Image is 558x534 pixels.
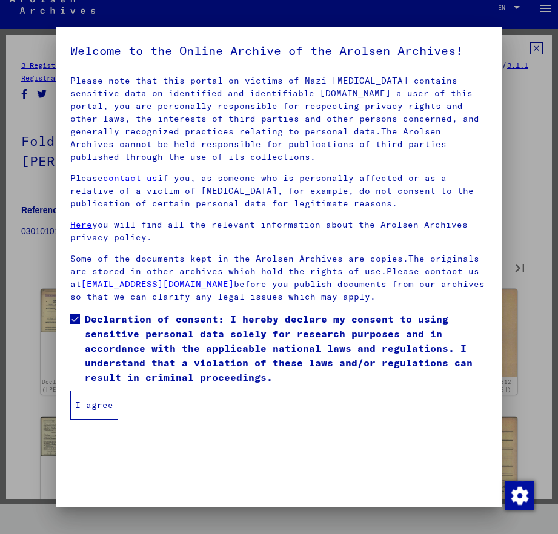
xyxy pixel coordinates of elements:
[81,279,234,289] a: [EMAIL_ADDRESS][DOMAIN_NAME]
[70,252,488,303] p: Some of the documents kept in the Arolsen Archives are copies.The originals are stored in other a...
[70,41,488,61] h5: Welcome to the Online Archive of the Arolsen Archives!
[85,312,488,384] span: Declaration of consent: I hereby declare my consent to using sensitive personal data solely for r...
[505,481,534,510] div: Change consent
[70,172,488,210] p: Please if you, as someone who is personally affected or as a relative of a victim of [MEDICAL_DAT...
[70,219,488,244] p: you will find all the relevant information about the Arolsen Archives privacy policy.
[70,391,118,420] button: I agree
[70,74,488,163] p: Please note that this portal on victims of Nazi [MEDICAL_DATA] contains sensitive data on identif...
[505,481,534,510] img: Change consent
[70,219,92,230] a: Here
[103,173,158,183] a: contact us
